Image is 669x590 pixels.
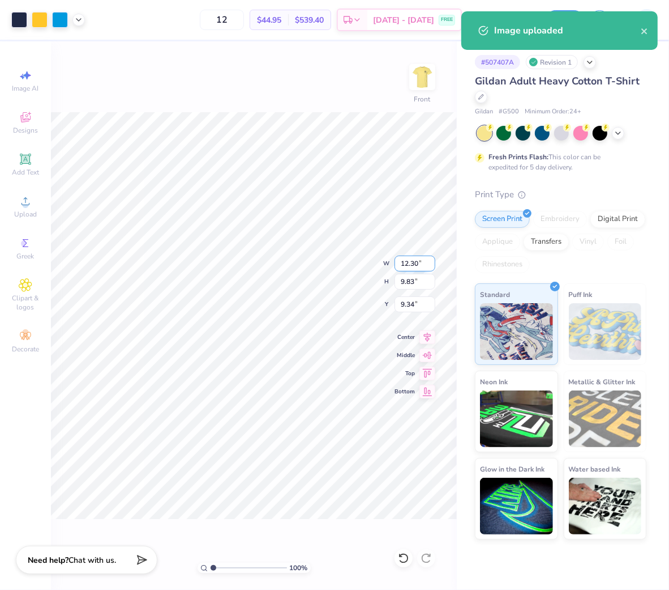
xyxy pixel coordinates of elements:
span: Top [394,370,415,377]
span: $44.95 [257,14,281,26]
div: Foil [607,234,634,251]
strong: Fresh Prints Flash: [488,152,548,162]
span: Upload [14,210,37,219]
button: close [641,24,649,37]
div: # 507407A [475,55,520,69]
div: Applique [475,234,520,251]
img: Standard [480,303,553,360]
span: Middle [394,351,415,359]
span: Designs [13,126,38,135]
span: Chat with us. [68,555,116,566]
span: Standard [480,288,510,300]
span: Minimum Order: 24 + [525,107,581,117]
img: Water based Ink [569,478,642,534]
div: Rhinestones [475,256,530,273]
span: Water based Ink [569,463,621,475]
span: Gildan [475,107,493,117]
div: Front [414,94,431,104]
span: Gildan Adult Heavy Cotton T-Shirt [475,74,640,88]
div: Transfers [524,234,569,251]
div: Screen Print [475,211,530,228]
img: Metallic & Glitter Ink [569,390,642,447]
input: – – [200,10,244,30]
div: Revision 1 [526,55,578,69]
span: Decorate [12,345,39,354]
span: FREE [441,16,453,24]
img: Glow in the Dark Ink [480,478,553,534]
div: Print Type [475,188,646,201]
span: Greek [17,252,35,261]
img: Puff Ink [569,303,642,360]
span: Center [394,333,415,341]
span: Puff Ink [569,288,593,300]
span: Neon Ink [480,376,508,388]
span: # G500 [499,107,519,117]
div: Embroidery [533,211,587,228]
input: Untitled Design [484,9,540,31]
span: Image AI [12,84,39,93]
span: [DATE] - [DATE] [373,14,434,26]
div: Digital Print [590,211,645,228]
span: 100 % [290,563,308,573]
span: Glow in the Dark Ink [480,463,544,475]
span: Clipart & logos [6,294,45,312]
span: Bottom [394,388,415,396]
div: Vinyl [572,234,604,251]
img: Neon Ink [480,390,553,447]
span: Metallic & Glitter Ink [569,376,636,388]
div: Image uploaded [494,24,641,37]
img: Front [411,66,434,88]
span: $539.40 [295,14,324,26]
span: Add Text [12,168,39,177]
div: This color can be expedited for 5 day delivery. [488,152,628,172]
strong: Need help? [28,555,68,566]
